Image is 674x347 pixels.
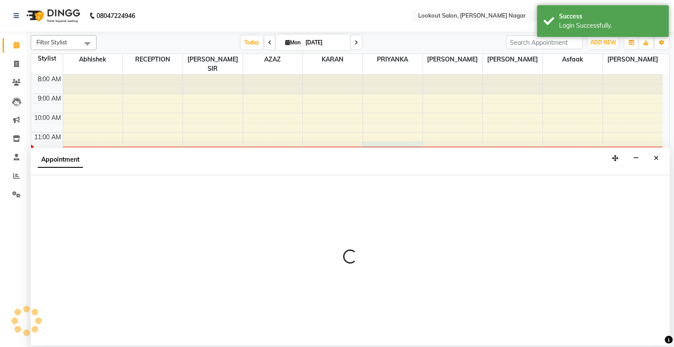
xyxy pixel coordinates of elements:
img: logo [22,4,82,28]
div: Success [559,12,662,21]
span: [PERSON_NAME] SIR [183,54,243,74]
div: Login Successfully. [559,21,662,30]
span: abhishek [63,54,123,65]
div: 8:00 AM [36,75,63,84]
span: kARAN [303,54,362,65]
button: ADD NEW [588,36,618,49]
span: RECEPTION [123,54,183,65]
span: Asfaak [543,54,602,65]
div: 11:00 AM [32,133,63,142]
span: Filter Stylist [36,39,67,46]
button: Close [650,152,663,165]
span: ADD NEW [590,39,616,46]
input: 2025-09-01 [303,36,347,49]
div: 10:00 AM [32,113,63,123]
span: AZAZ [243,54,303,65]
span: [PERSON_NAME] [483,54,542,65]
span: Appointment [38,152,83,168]
span: [PERSON_NAME] [603,54,663,65]
span: [PERSON_NAME] [423,54,483,65]
span: PRIYANKA [363,54,423,65]
span: Today [241,36,263,49]
div: 9:00 AM [36,94,63,103]
b: 08047224946 [97,4,135,28]
input: Search Appointment [506,36,583,49]
span: Mon [283,39,303,46]
div: Stylist [31,54,63,63]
